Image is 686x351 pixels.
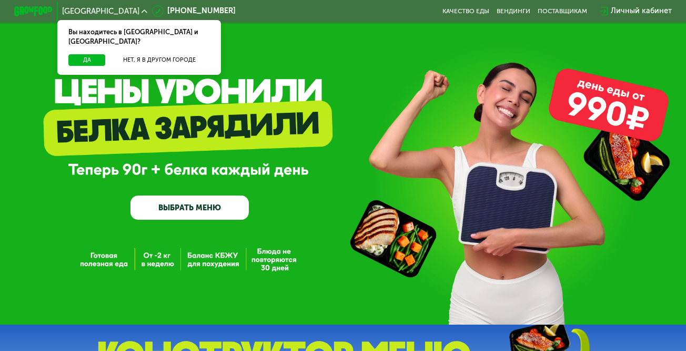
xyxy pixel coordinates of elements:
a: Вендинги [497,7,530,15]
a: [PHONE_NUMBER] [152,5,236,17]
div: Вы находитесь в [GEOGRAPHIC_DATA] и [GEOGRAPHIC_DATA]? [57,20,221,54]
a: ВЫБРАТЬ МЕНЮ [130,196,249,219]
a: Качество еды [442,7,489,15]
div: Личный кабинет [611,5,672,17]
button: Да [68,54,105,66]
div: поставщикам [538,7,587,15]
span: [GEOGRAPHIC_DATA] [62,7,139,15]
button: Нет, я в другом городе [109,54,209,66]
